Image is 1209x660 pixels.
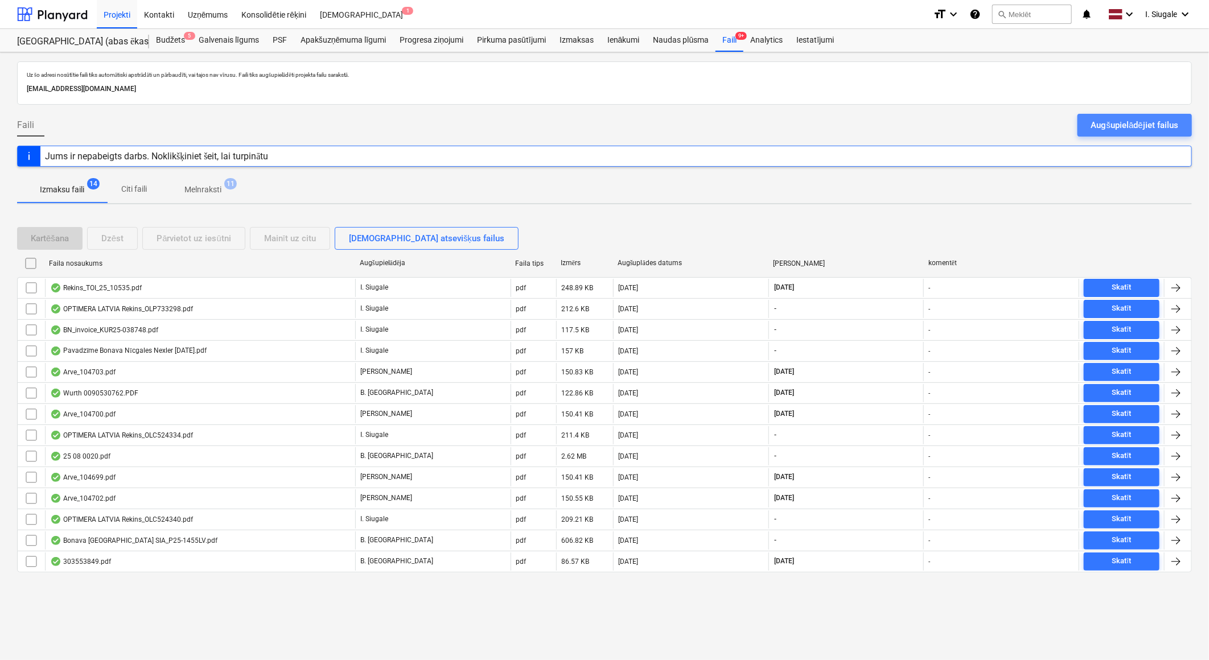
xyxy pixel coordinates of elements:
div: Budžets [149,29,192,52]
div: [DATE] [618,431,638,439]
span: 11 [224,178,237,189]
div: - [928,473,930,481]
div: 209.21 KB [561,515,593,523]
button: Skatīt [1084,489,1159,508]
div: - [928,494,930,502]
a: Izmaksas [553,29,601,52]
div: [DEMOGRAPHIC_DATA] atsevišķus failus [349,231,504,246]
a: Naudas plūsma [647,29,716,52]
a: Galvenais līgums [192,29,266,52]
div: [DATE] [618,494,638,502]
div: Skatīt [1112,281,1132,294]
span: - [774,514,778,524]
div: pdf [516,368,526,376]
a: Faili9+ [715,29,743,52]
div: - [928,326,930,334]
div: Arve_104700.pdf [50,410,116,419]
div: 2.62 MB [561,452,586,460]
div: Analytics [743,29,789,52]
p: I. Siugale [360,304,388,313]
div: Augšupielādēja [360,259,506,267]
div: Skatīt [1112,365,1132,378]
span: - [774,451,778,461]
div: 150.83 KB [561,368,593,376]
div: Arve_104703.pdf [50,368,116,377]
div: [DATE] [618,558,638,566]
div: Faila tips [515,259,552,267]
div: OCR pabeigts [50,452,61,461]
div: Skatīt [1112,323,1132,336]
div: OPTIMERA LATVIA Rekins_OLC524340.pdf [50,515,193,524]
button: Skatīt [1084,510,1159,529]
i: notifications [1081,7,1092,21]
div: PSF [266,29,294,52]
button: Skatīt [1084,531,1159,550]
div: pdf [516,305,526,313]
i: keyboard_arrow_down [947,7,960,21]
div: OCR pabeigts [50,557,61,566]
span: - [774,325,778,335]
div: Ienākumi [601,29,647,52]
span: - [774,430,778,440]
div: Pirkuma pasūtījumi [470,29,553,52]
div: Arve_104702.pdf [50,494,116,503]
div: Wurth 0090530762.PDF [50,389,138,398]
div: pdf [516,431,526,439]
a: Budžets5 [149,29,192,52]
div: Skatīt [1112,386,1132,399]
div: 86.57 KB [561,558,589,566]
div: [DATE] [618,284,638,292]
div: Augšuplādes datums [618,259,764,267]
div: - [928,515,930,523]
div: Skatīt [1112,492,1132,505]
div: pdf [516,452,526,460]
p: B. [GEOGRAPHIC_DATA] [360,388,433,398]
div: OPTIMERA LATVIA Rekins_OLP733298.pdf [50,304,193,313]
p: [PERSON_NAME] [360,472,412,482]
div: [GEOGRAPHIC_DATA] (abas ēkas - PRJ2002936 un PRJ2002937) 2601965 [17,36,135,48]
button: [DEMOGRAPHIC_DATA] atsevišķus failus [335,227,519,250]
button: Skatīt [1084,342,1159,360]
div: pdf [516,558,526,566]
div: [DATE] [618,452,638,460]
div: - [928,452,930,460]
div: [PERSON_NAME] [773,259,919,267]
div: Skatīt [1112,555,1132,568]
div: Skatīt [1112,534,1132,547]
p: I. Siugale [360,430,388,440]
button: Skatīt [1084,552,1159,571]
a: Apakšuzņēmuma līgumi [294,29,393,52]
i: Zināšanu pamats [969,7,981,21]
div: Augšupielādējiet failus [1091,118,1178,133]
span: 9+ [735,32,747,40]
p: Uz šo adresi nosūtītie faili tiks automātiski apstrādāti un pārbaudīti, vai tajos nav vīrusu. Fai... [27,71,1182,79]
div: OCR pabeigts [50,494,61,503]
div: 157 KB [561,347,583,355]
p: I. Siugale [360,514,388,524]
p: I. Siugale [360,325,388,335]
div: - [928,347,930,355]
p: [EMAIL_ADDRESS][DOMAIN_NAME] [27,83,1182,95]
button: Skatīt [1084,384,1159,402]
button: Skatīt [1084,447,1159,465]
a: Iestatījumi [789,29,841,52]
div: 150.41 KB [561,473,593,481]
div: OCR pabeigts [50,346,61,356]
p: B. [GEOGRAPHIC_DATA] [360,451,433,461]
div: [DATE] [618,537,638,544]
div: Bonava [GEOGRAPHIC_DATA] SIA_P25-1455LV.pdf [50,536,217,545]
a: Progresa ziņojumi [393,29,470,52]
span: [DATE] [774,409,796,419]
div: komentēt [928,259,1075,267]
button: Skatīt [1084,426,1159,444]
i: keyboard_arrow_down [1178,7,1192,21]
div: 248.89 KB [561,284,593,292]
div: Skatīt [1112,513,1132,526]
div: OCR pabeigts [50,389,61,398]
div: - [928,558,930,566]
span: [DATE] [774,493,796,503]
div: OCR pabeigts [50,368,61,377]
